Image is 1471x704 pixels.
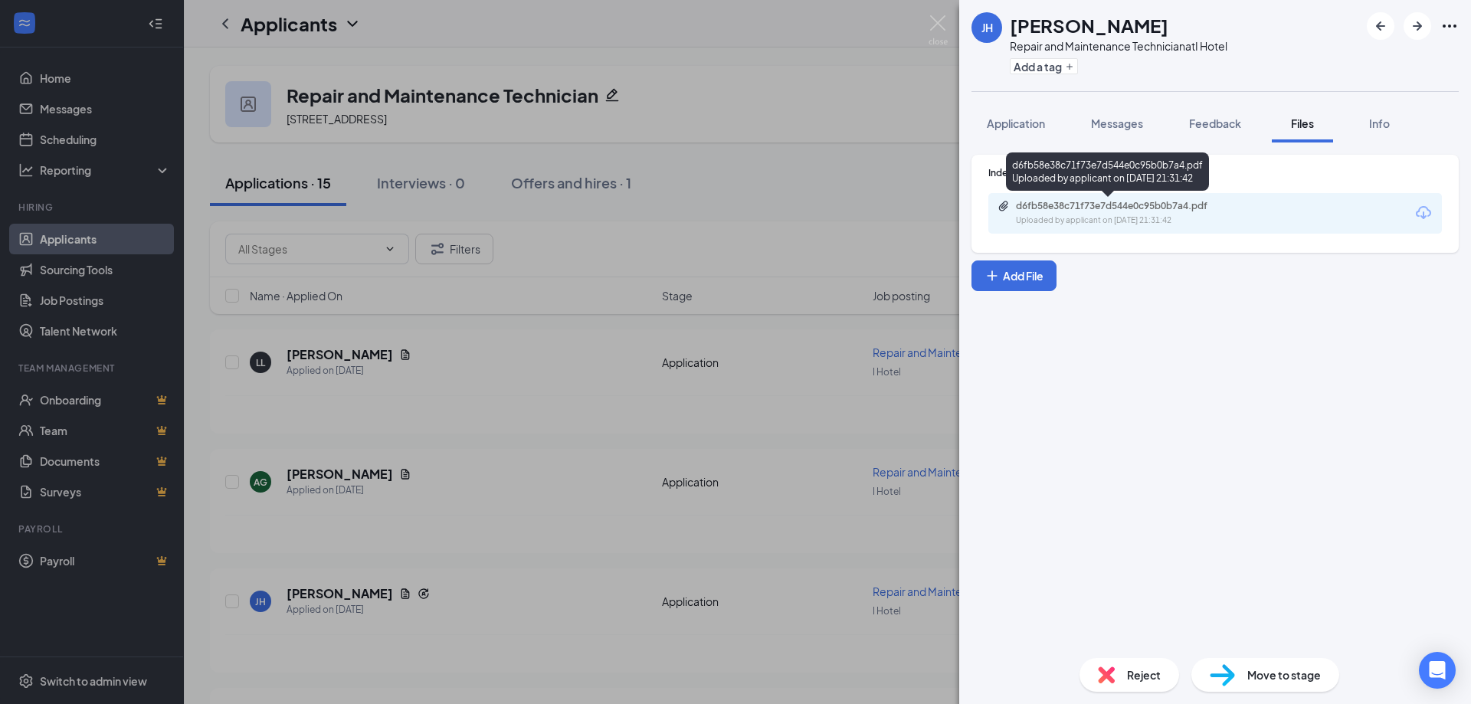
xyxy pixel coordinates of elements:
svg: Plus [984,268,1000,283]
svg: Paperclip [998,200,1010,212]
span: Reject [1127,666,1161,683]
div: Indeed Resume [988,166,1442,179]
div: JH [981,20,993,35]
button: ArrowLeftNew [1367,12,1394,40]
span: Info [1369,116,1390,130]
div: d6fb58e38c71f73e7d544e0c95b0b7a4.pdf Uploaded by applicant on [DATE] 21:31:42 [1006,152,1209,191]
div: Open Intercom Messenger [1419,652,1456,689]
svg: Ellipses [1440,17,1459,35]
svg: ArrowRight [1408,17,1427,35]
span: Move to stage [1247,666,1321,683]
div: Uploaded by applicant on [DATE] 21:31:42 [1016,214,1246,227]
button: Add FilePlus [971,260,1057,291]
button: ArrowRight [1404,12,1431,40]
span: Application [987,116,1045,130]
span: Feedback [1189,116,1241,130]
span: Messages [1091,116,1143,130]
button: PlusAdd a tag [1010,58,1078,74]
svg: Plus [1065,62,1074,71]
div: Repair and Maintenance Technician at I Hotel [1010,38,1227,54]
svg: Download [1414,204,1433,222]
span: Files [1291,116,1314,130]
div: d6fb58e38c71f73e7d544e0c95b0b7a4.pdf [1016,200,1230,212]
a: Paperclipd6fb58e38c71f73e7d544e0c95b0b7a4.pdfUploaded by applicant on [DATE] 21:31:42 [998,200,1246,227]
svg: ArrowLeftNew [1371,17,1390,35]
h1: [PERSON_NAME] [1010,12,1168,38]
